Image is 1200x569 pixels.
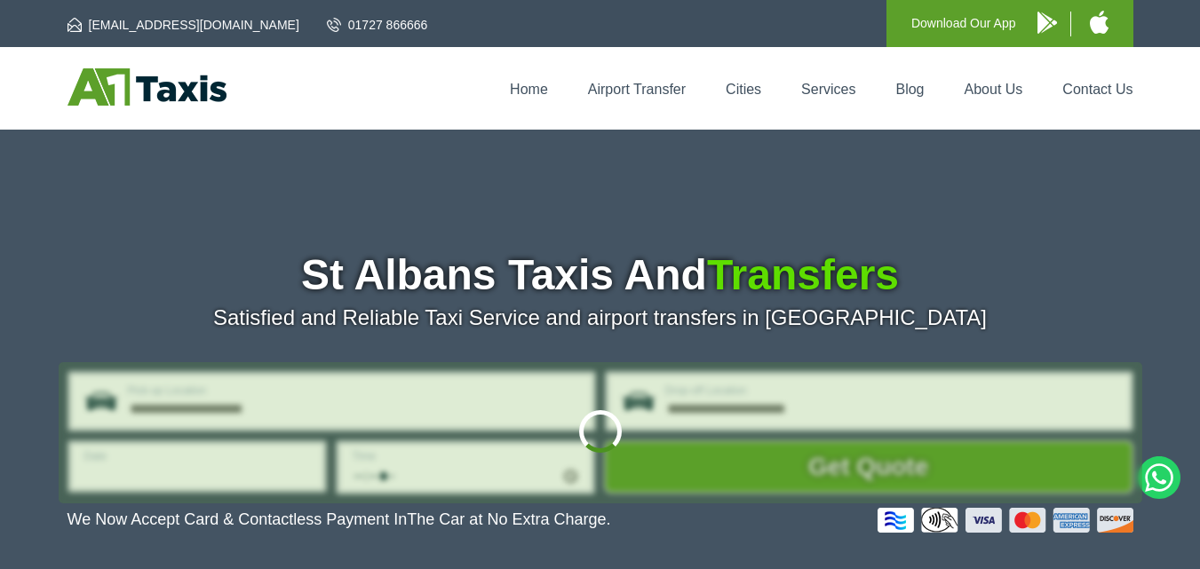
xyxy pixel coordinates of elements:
[68,16,299,34] a: [EMAIL_ADDRESS][DOMAIN_NAME]
[68,254,1133,296] h1: St Albans Taxis And
[801,82,855,97] a: Services
[1062,82,1132,97] a: Contact Us
[510,82,548,97] a: Home
[1090,11,1109,34] img: A1 Taxis iPhone App
[407,510,610,528] span: The Car at No Extra Charge.
[965,82,1023,97] a: About Us
[707,251,899,298] span: Transfers
[726,82,761,97] a: Cities
[1037,12,1057,34] img: A1 Taxis Android App
[895,82,924,97] a: Blog
[878,508,1133,533] img: Credit And Debit Cards
[327,16,428,34] a: 01727 866666
[588,82,686,97] a: Airport Transfer
[911,12,1016,35] p: Download Our App
[68,510,611,529] p: We Now Accept Card & Contactless Payment In
[68,68,226,106] img: A1 Taxis St Albans LTD
[68,305,1133,330] p: Satisfied and Reliable Taxi Service and airport transfers in [GEOGRAPHIC_DATA]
